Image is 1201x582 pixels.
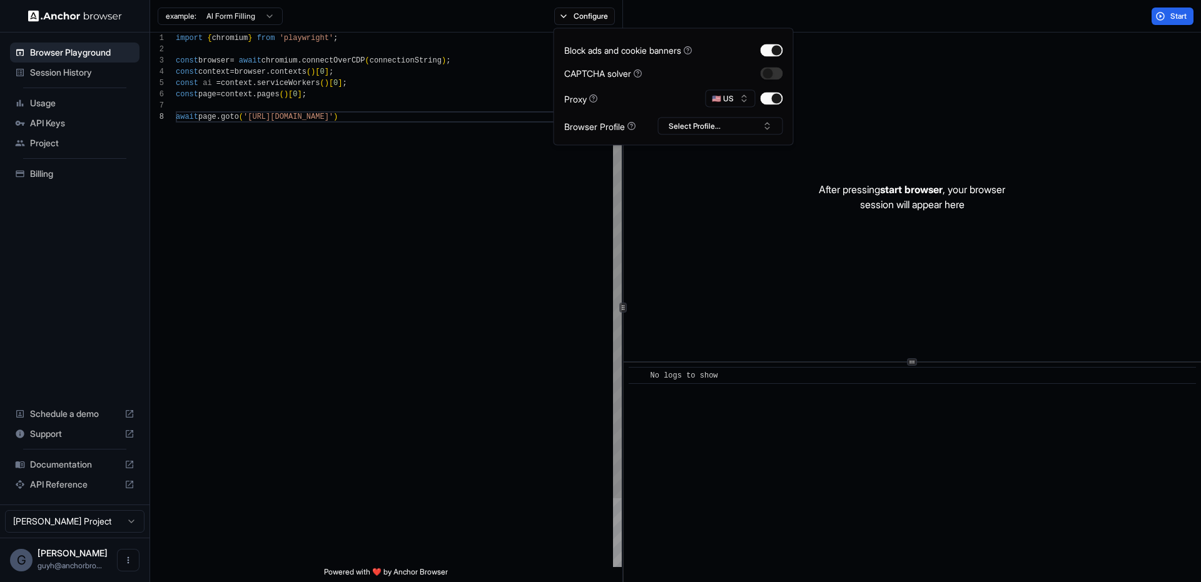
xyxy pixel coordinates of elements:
span: context [198,68,230,76]
span: ; [329,68,333,76]
div: G [10,549,33,571]
span: 0 [293,90,297,99]
span: serviceWorkers [257,79,320,88]
span: '[URL][DOMAIN_NAME]' [243,113,333,121]
span: guyh@anchorbrowser.io [38,561,102,570]
span: No logs to show [651,371,718,380]
span: from [257,34,275,43]
span: pages [257,90,280,99]
div: Project [10,133,139,153]
span: start browser [880,183,943,196]
span: . [297,56,302,65]
span: [ [315,68,320,76]
span: ] [325,68,329,76]
span: ] [338,79,342,88]
span: Schedule a demo [30,408,119,420]
span: browser [235,68,266,76]
span: ) [284,90,288,99]
span: context [221,90,252,99]
div: Session History [10,63,139,83]
div: Browser Playground [10,43,139,63]
span: Support [30,428,119,440]
span: ( [307,68,311,76]
span: import [176,34,203,43]
span: } [248,34,252,43]
span: ( [320,79,324,88]
div: 6 [150,89,164,100]
span: connectionString [370,56,442,65]
div: API Reference [10,474,139,494]
span: 0 [320,68,324,76]
span: API Keys [30,117,134,129]
div: 3 [150,55,164,66]
span: page [198,113,216,121]
span: chromium [261,56,298,65]
div: API Keys [10,113,139,133]
span: const [176,68,198,76]
div: Proxy [564,92,598,105]
div: Schedule a demo [10,404,139,424]
span: ) [311,68,315,76]
span: Guy Hayou [38,548,108,558]
span: = [230,68,234,76]
div: Usage [10,93,139,113]
div: 2 [150,44,164,55]
div: Browser Profile [564,119,636,133]
button: Start [1152,8,1193,25]
span: = [230,56,234,65]
img: Anchor Logo [28,10,122,22]
span: chromium [212,34,248,43]
button: Open menu [117,549,139,571]
span: example: [166,11,196,21]
span: await [176,113,198,121]
span: ; [446,56,450,65]
button: Configure [554,8,615,25]
div: Billing [10,164,139,184]
div: CAPTCHA solver [564,67,642,80]
span: ; [343,79,347,88]
span: = [216,90,221,99]
span: = [216,79,221,88]
span: Browser Playground [30,46,134,59]
span: Powered with ❤️ by Anchor Browser [324,567,448,582]
div: 5 [150,78,164,89]
span: API Reference [30,478,119,491]
span: contexts [270,68,307,76]
span: ; [333,34,338,43]
span: { [207,34,211,43]
span: ; [302,90,307,99]
span: Project [30,137,134,149]
div: Support [10,424,139,444]
p: After pressing , your browser session will appear here [819,182,1005,212]
span: . [266,68,270,76]
span: ( [280,90,284,99]
div: 8 [150,111,164,123]
button: Select Profile... [658,118,783,135]
span: [ [288,90,293,99]
span: ) [333,113,338,121]
span: ) [442,56,446,65]
div: Documentation [10,454,139,474]
div: 1 [150,33,164,44]
span: const [176,56,198,65]
div: 4 [150,66,164,78]
span: ​ [635,369,641,382]
span: ( [239,113,243,121]
span: Start [1170,11,1188,21]
span: Usage [30,97,134,109]
span: 0 [333,79,338,88]
span: ai [203,79,211,88]
div: Block ads and cookie banners [564,44,692,57]
span: ) [325,79,329,88]
span: ( [365,56,370,65]
span: ] [297,90,302,99]
span: 'playwright' [280,34,333,43]
span: . [252,79,256,88]
span: connectOverCDP [302,56,365,65]
span: goto [221,113,239,121]
span: context [221,79,252,88]
span: const [176,79,198,88]
span: await [239,56,261,65]
span: . [252,90,256,99]
span: const [176,90,198,99]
